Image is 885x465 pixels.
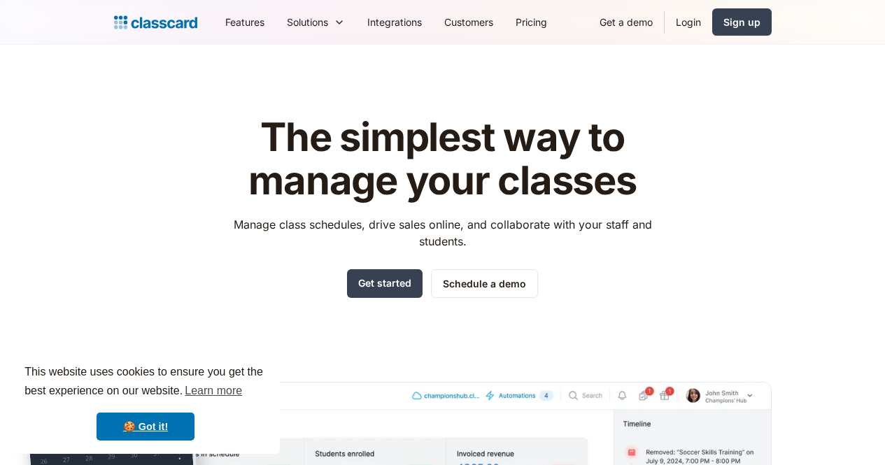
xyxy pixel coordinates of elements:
div: Solutions [276,6,356,38]
a: Customers [433,6,504,38]
a: Get a demo [588,6,664,38]
a: Integrations [356,6,433,38]
a: home [114,13,197,32]
span: This website uses cookies to ensure you get the best experience on our website. [24,364,267,401]
h1: The simplest way to manage your classes [220,116,665,202]
a: Schedule a demo [431,269,538,298]
a: Pricing [504,6,558,38]
a: Get started [347,269,423,298]
p: Manage class schedules, drive sales online, and collaborate with your staff and students. [220,216,665,250]
a: dismiss cookie message [97,413,194,441]
a: Sign up [712,8,772,36]
div: Sign up [723,15,760,29]
a: Features [214,6,276,38]
div: cookieconsent [11,350,280,454]
a: Login [665,6,712,38]
div: Solutions [287,15,328,29]
a: learn more about cookies [183,380,244,401]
